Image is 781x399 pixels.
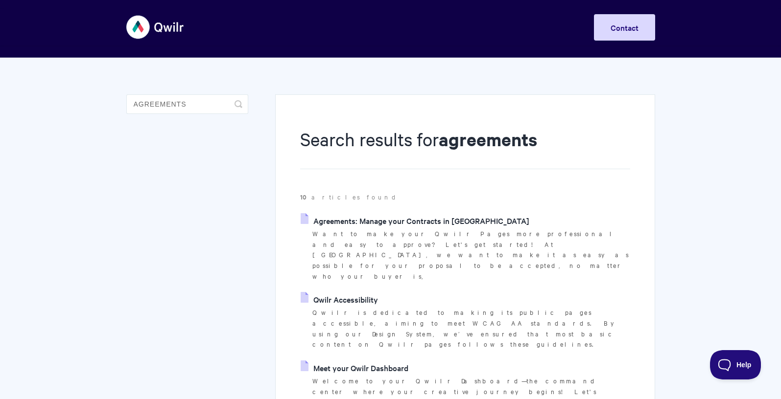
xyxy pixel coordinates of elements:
[594,14,655,41] a: Contact
[439,127,537,151] strong: agreements
[126,9,185,45] img: Qwilr Help Center
[300,192,630,202] p: articles found
[301,213,529,228] a: Agreements: Manage your Contracts in [GEOGRAPHIC_DATA]
[300,192,311,201] strong: 10
[710,350,761,379] iframe: Toggle Customer Support
[300,127,630,169] h1: Search results for
[312,307,630,350] p: Qwilr is dedicated to making its public pages accessible, aiming to meet WCAG AA standards. By us...
[301,360,408,375] a: Meet your Qwilr Dashboard
[312,228,630,282] p: Want to make your Qwilr Pages more professional and easy to approve? Let's get started! At [GEOGR...
[126,94,248,114] input: Search
[301,292,378,307] a: Qwilr Accessibility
